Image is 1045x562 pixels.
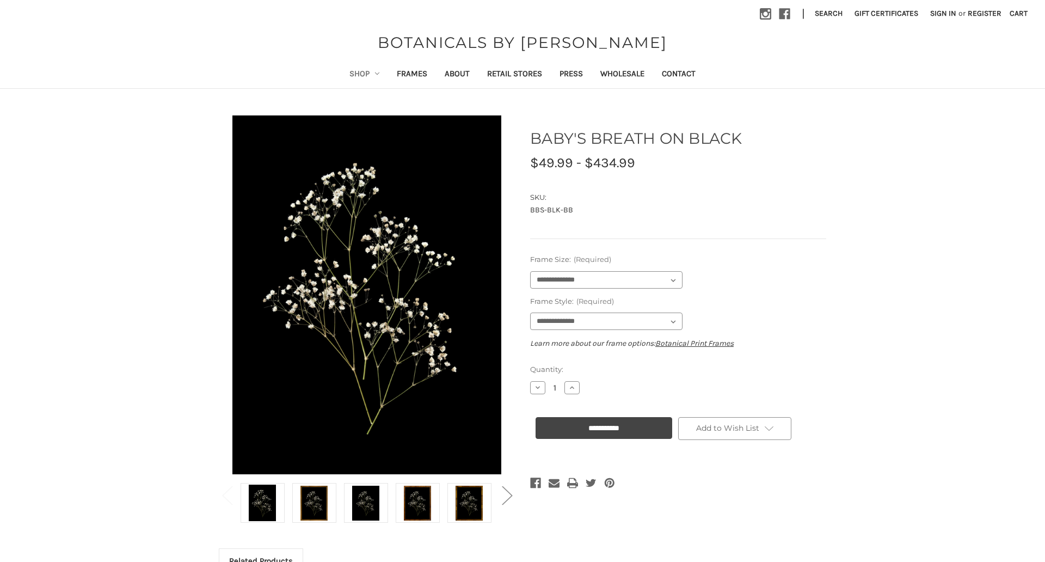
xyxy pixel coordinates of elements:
a: Retail Stores [478,62,551,88]
h1: BABY'S BREATH ON BLACK [530,127,826,150]
a: Shop [341,62,389,88]
label: Quantity: [530,364,826,375]
span: Cart [1010,9,1028,18]
dd: BBS-BLK-BB [530,204,826,216]
a: Botanical Print Frames [655,339,734,348]
label: Frame Style: [530,296,826,307]
dt: SKU: [530,192,823,203]
a: Print [567,475,578,491]
a: BOTANICALS BY [PERSON_NAME] [372,31,673,54]
li: | [798,5,809,23]
img: Unframed [231,115,503,474]
small: (Required) [574,255,611,264]
a: Wholesale [592,62,653,88]
button: Go to slide 2 of 2 [496,478,518,511]
label: Frame Size: [530,254,826,265]
a: Contact [653,62,704,88]
img: Unframed [249,485,276,521]
span: $49.99 - $434.99 [530,155,635,170]
a: About [436,62,478,88]
button: Go to slide 2 of 2 [216,478,238,511]
a: Add to Wish List [678,417,791,440]
a: Press [551,62,592,88]
span: Add to Wish List [696,423,759,433]
img: Antique Gold Frame [300,485,328,521]
p: Learn more about our frame options: [530,338,826,349]
span: or [957,8,967,19]
img: Gold Bamboo Frame [456,485,483,521]
a: Frames [388,62,436,88]
small: (Required) [576,297,614,306]
img: Burlewood Frame [404,485,431,521]
img: Black Frame [352,485,379,521]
